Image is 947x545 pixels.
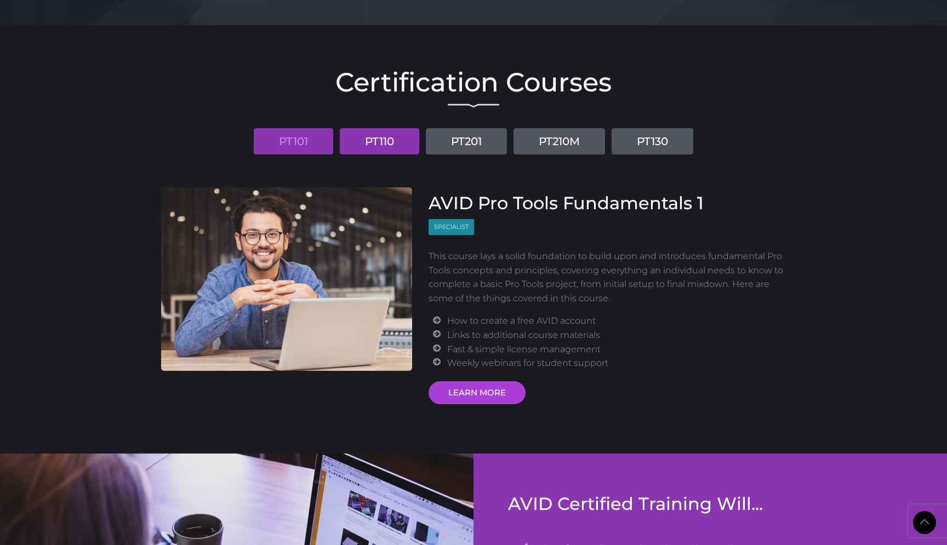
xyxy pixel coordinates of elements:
[514,128,605,154] a: PT210M
[612,128,693,154] a: PT130
[429,219,474,235] span: Specialist
[254,128,333,154] a: PT101
[426,128,507,154] a: PT201
[448,104,499,108] img: decorative line
[429,249,786,305] p: This course lays a solid foundation to build upon and introduces fundamental Pro Tools concepts a...
[447,328,786,342] li: Links to additional course materials
[340,128,419,154] a: PT110
[447,356,786,370] li: Weekly webinars for student support
[447,342,786,357] li: Fast & simple license management
[913,511,936,534] a: Back to Top
[447,314,786,328] li: How to create a free AVID account
[161,187,412,371] img: AVID Pro Tools Fundamentals 1 Course cover
[429,193,786,214] h3: AVID Pro Tools Fundamentals 1
[161,69,786,95] h2: Certification Courses
[429,381,526,404] a: LEARN MORE
[508,494,768,514] h3: AVID Certified Training Will...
